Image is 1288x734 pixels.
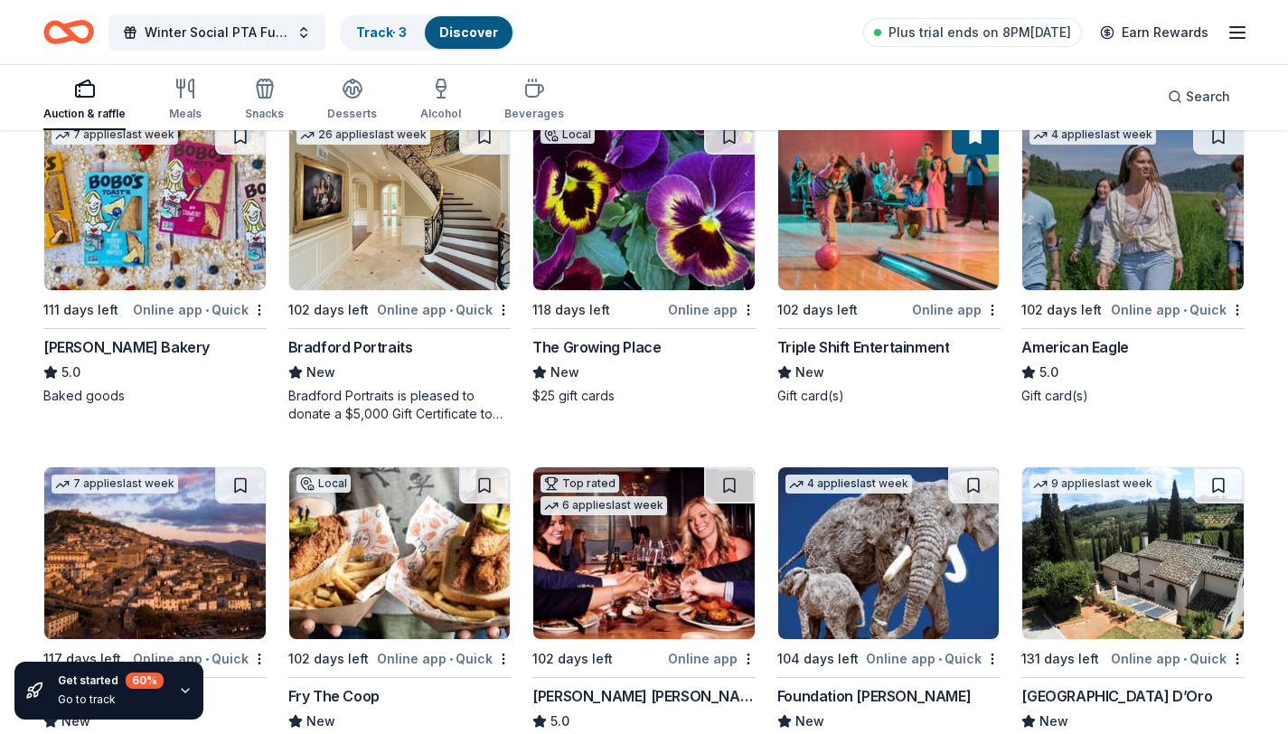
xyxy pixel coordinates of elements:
span: New [306,362,335,383]
a: Image for The Growing PlaceLocal118 days leftOnline appThe Growing PlaceNew$25 gift cards [532,118,756,405]
button: Snacks [245,71,284,130]
span: Winter Social PTA Fundraiser [145,22,289,43]
div: [PERSON_NAME] [PERSON_NAME] Winery and Restaurants [532,685,756,707]
div: Top rated [541,475,619,493]
img: Image for Villa Sogni D’Oro [1022,467,1244,639]
span: • [449,652,453,666]
div: 9 applies last week [1029,475,1156,494]
img: Image for Triple Shift Entertainment [778,118,1000,290]
span: Search [1186,86,1230,108]
span: New [795,710,824,732]
div: Fry The Coop [288,685,380,707]
div: 104 days left [777,648,859,670]
div: Snacks [245,107,284,121]
span: • [1183,652,1187,666]
button: Auction & raffle [43,71,126,130]
div: [GEOGRAPHIC_DATA] D’Oro [1021,685,1212,707]
div: Local [296,475,351,493]
a: Image for Bobo's Bakery7 applieslast week111 days leftOnline app•Quick[PERSON_NAME] Bakery5.0Bake... [43,118,267,405]
div: Auction & raffle [43,107,126,121]
a: Track· 3 [356,24,407,40]
div: Triple Shift Entertainment [777,336,950,358]
div: Online app Quick [133,298,267,321]
div: Foundation [PERSON_NAME] [777,685,971,707]
img: Image for Cooper's Hawk Winery and Restaurants [533,467,755,639]
div: Online app [912,298,1000,321]
div: Online app [668,647,756,670]
div: American Eagle [1021,336,1128,358]
div: Online app Quick [377,647,511,670]
button: Desserts [327,71,377,130]
div: 7 applies last week [52,475,178,494]
span: • [449,303,453,317]
div: 102 days left [288,648,369,670]
span: 5.0 [550,710,569,732]
div: The Growing Place [532,336,661,358]
span: New [550,362,579,383]
img: Image for Fry The Coop [289,467,511,639]
div: Meals [169,107,202,121]
a: Plus trial ends on 8PM[DATE] [863,18,1082,47]
button: Winter Social PTA Fundraiser [108,14,325,51]
div: 102 days left [532,648,613,670]
span: Plus trial ends on 8PM[DATE] [888,22,1071,43]
div: Alcohol [420,107,461,121]
button: Beverages [504,71,564,130]
div: 111 days left [43,299,118,321]
a: Image for Triple Shift Entertainment102 days leftOnline appTriple Shift EntertainmentNewGift card(s) [777,118,1001,405]
div: 7 applies last week [52,126,178,145]
a: Discover [439,24,498,40]
div: 102 days left [777,299,858,321]
div: 4 applies last week [785,475,912,494]
div: Gift card(s) [1021,387,1245,405]
span: New [795,362,824,383]
div: 6 applies last week [541,496,667,515]
div: 4 applies last week [1029,126,1156,145]
div: Online app Quick [866,647,1000,670]
div: 118 days left [532,299,610,321]
div: Bradford Portraits [288,336,413,358]
a: Image for American Eagle4 applieslast week102 days leftOnline app•QuickAmerican Eagle5.0Gift card(s) [1021,118,1245,405]
a: Earn Rewards [1089,16,1219,49]
span: 5.0 [1039,362,1058,383]
span: • [205,303,209,317]
div: Online app Quick [1111,298,1245,321]
button: Alcohol [420,71,461,130]
span: • [1183,303,1187,317]
div: [PERSON_NAME] Bakery [43,336,210,358]
img: Image for The Growing Place [533,118,755,290]
div: Online app Quick [377,298,511,321]
span: New [1039,710,1068,732]
div: Local [541,126,595,144]
span: 5.0 [61,362,80,383]
div: 26 applies last week [296,126,430,145]
img: Image for American Eagle [1022,118,1244,290]
img: Image for Bradford Portraits [289,118,511,290]
span: New [306,710,335,732]
div: 60 % [126,673,164,689]
div: Online app Quick [1111,647,1245,670]
div: 102 days left [1021,299,1102,321]
button: Track· 3Discover [340,14,514,51]
img: Image for Hill Town Tours [44,467,266,639]
div: Desserts [327,107,377,121]
div: 102 days left [288,299,369,321]
a: Image for Bradford Portraits26 applieslast week102 days leftOnline app•QuickBradford PortraitsNew... [288,118,512,423]
button: Meals [169,71,202,130]
button: Search [1153,79,1245,115]
div: Go to track [58,692,164,707]
span: • [938,652,942,666]
img: Image for Bobo's Bakery [44,118,266,290]
div: Online app [668,298,756,321]
div: Beverages [504,107,564,121]
div: Gift card(s) [777,387,1001,405]
div: $25 gift cards [532,387,756,405]
img: Image for Foundation Michelangelo [778,467,1000,639]
div: Get started [58,673,164,689]
div: 131 days left [1021,648,1099,670]
div: Bradford Portraits is pleased to donate a $5,000 Gift Certificate to each auction event, which in... [288,387,512,423]
div: Baked goods [43,387,267,405]
a: Home [43,11,94,53]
